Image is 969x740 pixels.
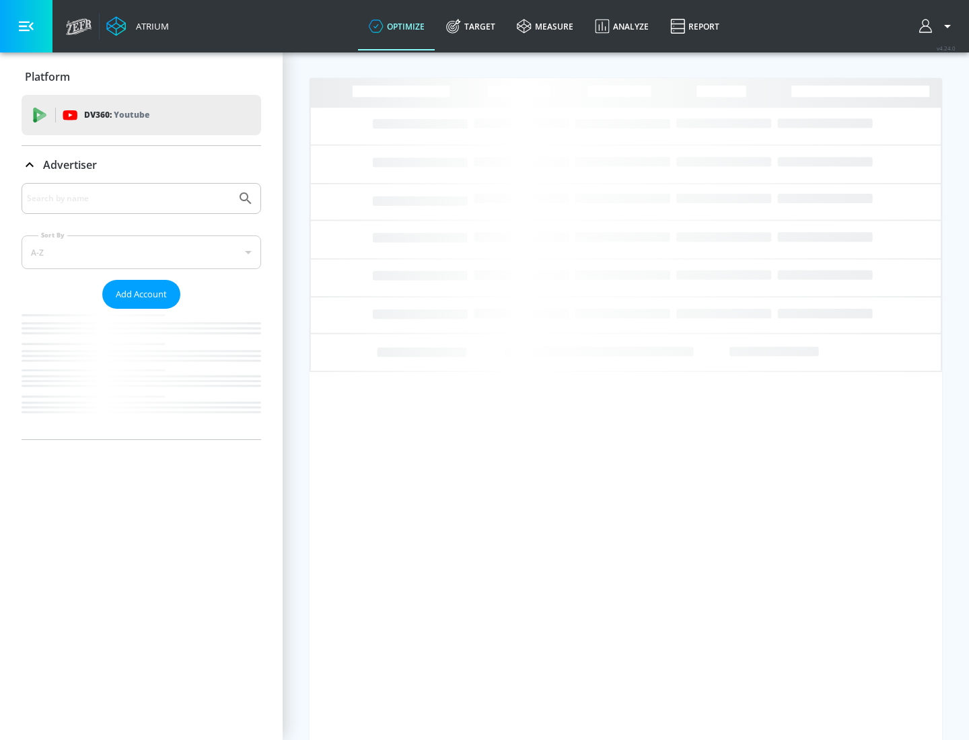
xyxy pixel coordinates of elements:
a: Target [435,2,506,50]
nav: list of Advertiser [22,309,261,439]
div: DV360: Youtube [22,95,261,135]
button: Add Account [102,280,180,309]
a: optimize [358,2,435,50]
div: Advertiser [22,146,261,184]
p: DV360: [84,108,149,122]
a: Atrium [106,16,169,36]
label: Sort By [38,231,67,239]
div: A-Z [22,235,261,269]
div: Platform [22,58,261,96]
span: Add Account [116,287,167,302]
div: Atrium [131,20,169,32]
input: Search by name [27,190,231,207]
p: Youtube [114,108,149,122]
p: Platform [25,69,70,84]
p: Advertiser [43,157,97,172]
a: Analyze [584,2,659,50]
div: Advertiser [22,183,261,439]
span: v 4.24.0 [937,44,956,52]
a: Report [659,2,730,50]
a: measure [506,2,584,50]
